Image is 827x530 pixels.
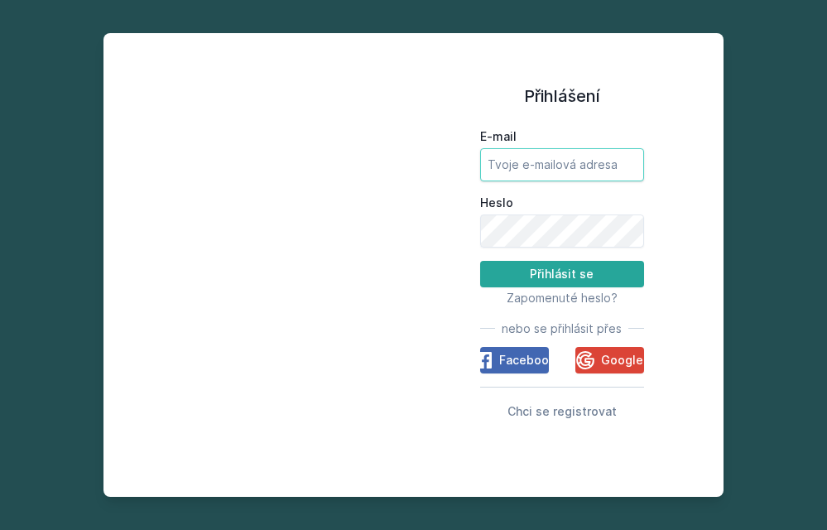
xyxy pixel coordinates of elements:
label: Heslo [480,195,645,211]
button: Facebook [480,347,549,373]
button: Chci se registrovat [507,401,617,421]
button: Google [575,347,644,373]
label: E-mail [480,128,645,145]
span: Chci se registrovat [507,404,617,418]
button: Přihlásit se [480,261,645,287]
span: nebo se přihlásit přes [502,320,622,337]
span: Facebook [499,352,555,369]
span: Google [601,352,643,369]
span: Zapomenuté heslo? [507,291,618,305]
input: Tvoje e-mailová adresa [480,148,645,181]
h1: Přihlášení [480,84,645,108]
